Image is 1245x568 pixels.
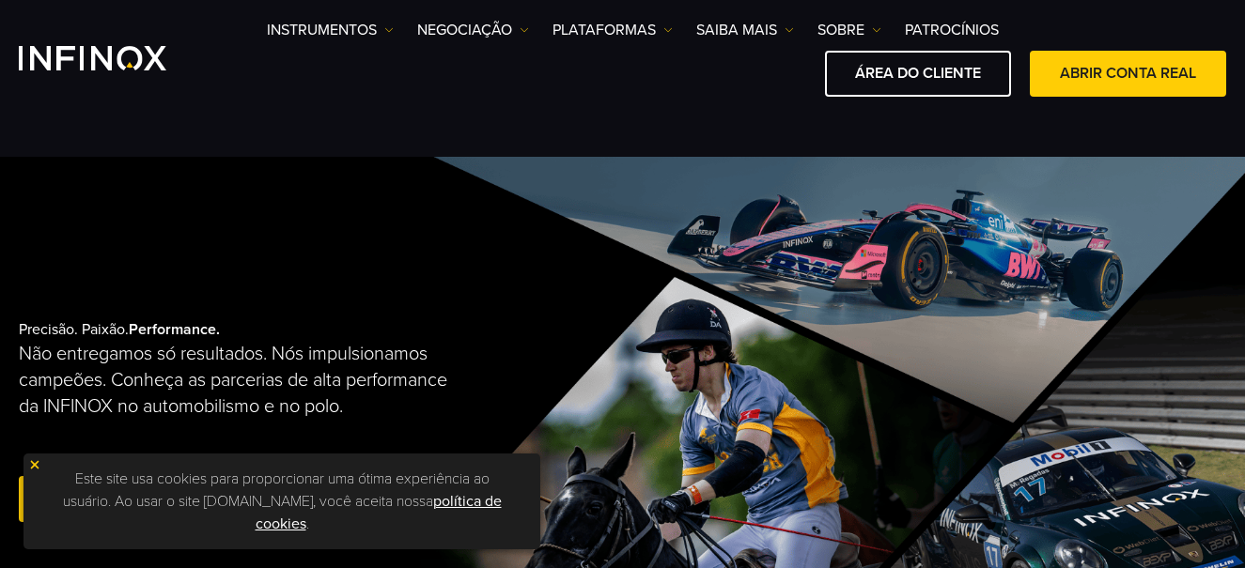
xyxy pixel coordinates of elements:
p: Este site usa cookies para proporcionar uma ótima experiência ao usuário. Ao usar o site [DOMAIN_... [33,463,531,540]
a: INFINOX Logo [19,46,210,70]
a: Patrocínios [905,19,999,41]
a: SOBRE [817,19,881,41]
a: Saiba mais [696,19,794,41]
div: Precisão. Paixão. [19,290,562,557]
p: Não entregamos só resultados. Nós impulsionamos campeões. Conheça as parcerias de alta performanc... [19,341,454,420]
a: abra uma conta real [19,476,250,522]
a: NEGOCIAÇÃO [417,19,529,41]
a: PLATAFORMAS [552,19,673,41]
img: yellow close icon [28,458,41,471]
strong: Performance. [129,320,220,339]
a: Instrumentos [267,19,394,41]
a: ABRIR CONTA REAL [1030,51,1226,97]
a: ÁREA DO CLIENTE [825,51,1011,97]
